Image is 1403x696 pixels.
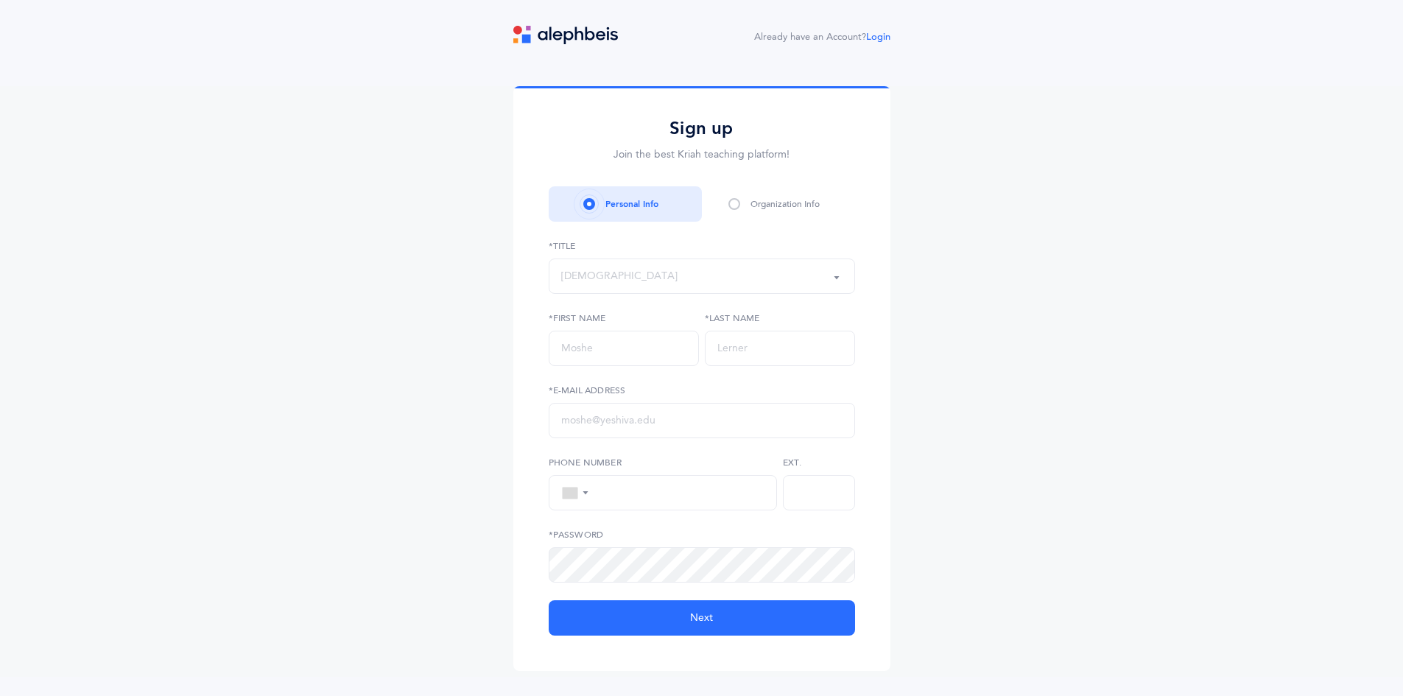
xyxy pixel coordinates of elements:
[549,331,699,366] input: Moshe
[705,312,855,325] label: *Last Name
[549,600,855,636] button: Next
[750,197,820,211] div: Organization Info
[549,384,855,397] label: *E-Mail Address
[549,147,855,163] p: Join the best Kriah teaching platform!
[561,269,678,284] div: [DEMOGRAPHIC_DATA]
[549,259,855,294] button: Rabbi
[866,32,890,42] a: Login
[581,488,589,498] span: ▼
[549,528,855,541] label: *Password
[549,239,855,253] label: *Title
[705,331,855,366] input: Lerner
[605,197,658,211] div: Personal Info
[549,456,777,469] label: Phone Number
[549,403,855,438] input: moshe@yeshiva.edu
[783,456,855,469] label: Ext.
[549,312,699,325] label: *First Name
[690,611,713,626] span: Next
[549,117,855,140] h2: Sign up
[513,26,618,44] img: logo.svg
[754,30,890,45] div: Already have an Account?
